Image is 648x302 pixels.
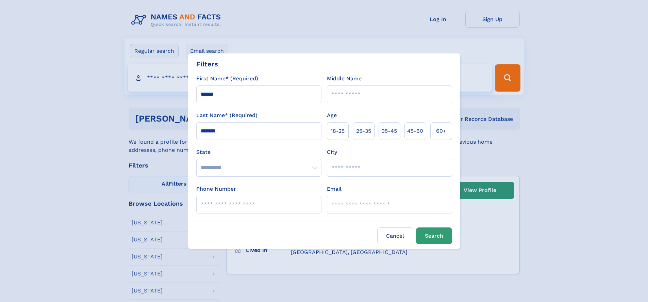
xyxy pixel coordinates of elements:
[196,59,218,69] div: Filters
[377,227,413,244] label: Cancel
[196,148,321,156] label: State
[196,111,257,120] label: Last Name* (Required)
[331,127,345,135] span: 18‑25
[196,75,258,83] label: First Name* (Required)
[327,75,362,83] label: Middle Name
[327,185,342,193] label: Email
[436,127,446,135] span: 60+
[407,127,423,135] span: 45‑60
[382,127,397,135] span: 35‑45
[356,127,371,135] span: 25‑35
[416,227,452,244] button: Search
[327,148,337,156] label: City
[327,111,337,120] label: Age
[196,185,236,193] label: Phone Number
